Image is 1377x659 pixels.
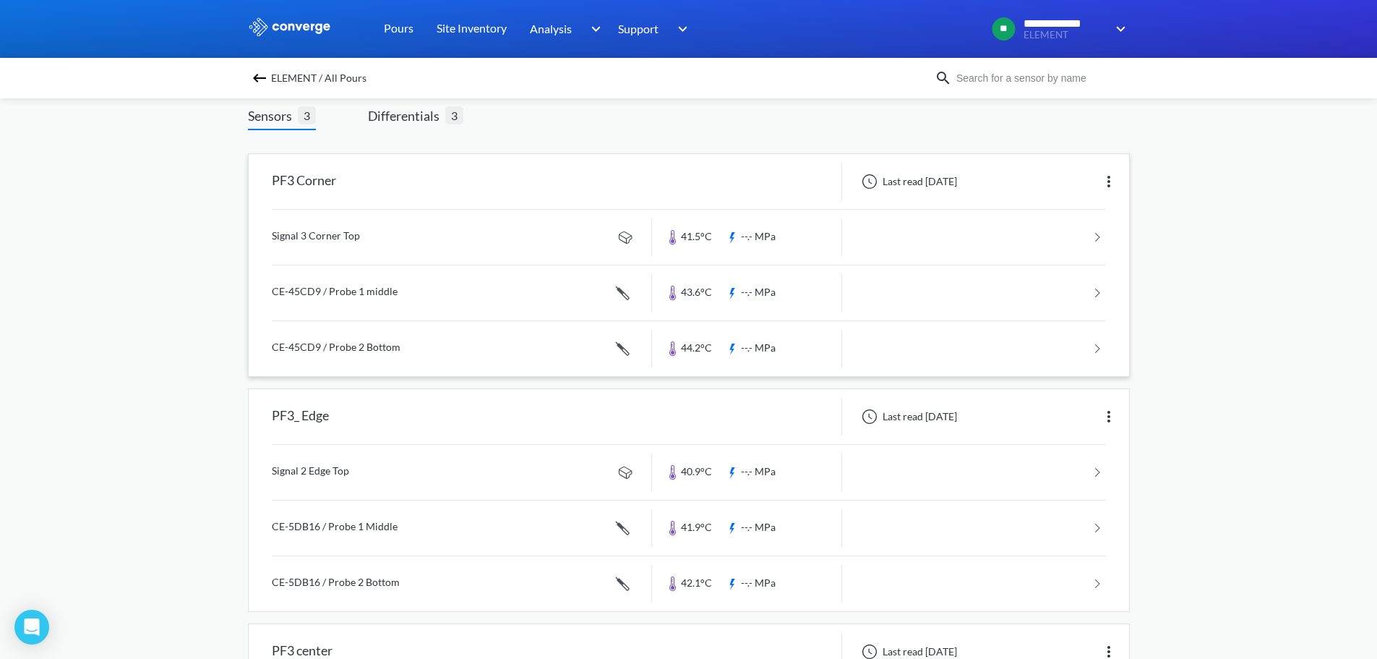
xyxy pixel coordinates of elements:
[1024,30,1107,41] span: ELEMENT
[271,68,366,88] span: ELEMENT / All Pours
[1107,20,1130,38] img: downArrow.svg
[952,70,1127,86] input: Search for a sensor by name
[298,106,316,124] span: 3
[935,69,952,87] img: icon-search.svg
[251,69,268,87] img: backspace.svg
[1100,408,1118,425] img: more.svg
[272,163,336,200] div: PF3 Corner
[530,20,572,38] span: Analysis
[445,106,463,124] span: 3
[368,106,445,126] span: Differentials
[581,20,604,38] img: downArrow.svg
[1100,173,1118,190] img: more.svg
[669,20,692,38] img: downArrow.svg
[854,173,961,190] div: Last read [DATE]
[248,17,332,36] img: logo_ewhite.svg
[272,398,329,435] div: PF3_ Edge
[618,20,659,38] span: Support
[14,610,49,645] div: Open Intercom Messenger
[248,106,298,126] span: Sensors
[854,408,961,425] div: Last read [DATE]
